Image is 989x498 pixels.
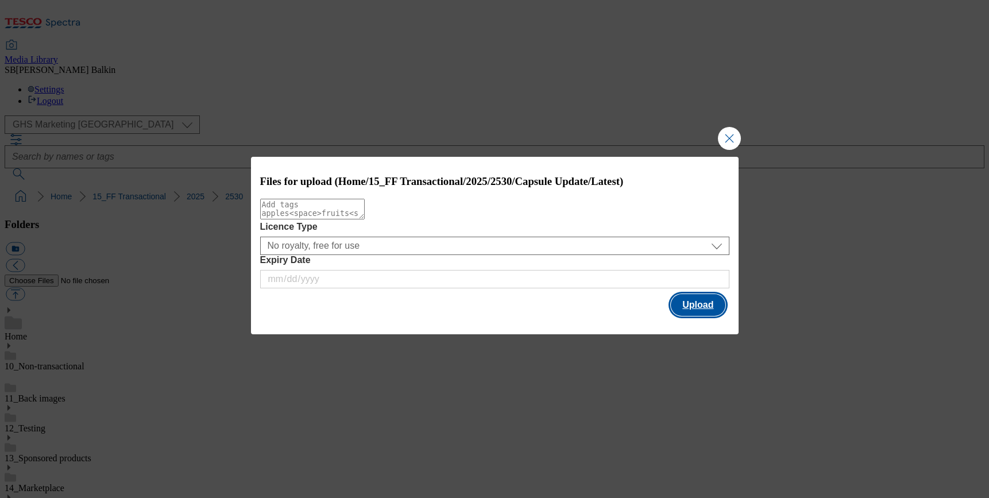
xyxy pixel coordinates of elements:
[671,294,725,316] button: Upload
[260,175,729,188] h3: Files for upload (Home/15_FF Transactional/2025/2530/Capsule Update/Latest)
[260,255,729,265] label: Expiry Date
[718,127,741,150] button: Close Modal
[251,157,739,334] div: Modal
[260,222,729,232] label: Licence Type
